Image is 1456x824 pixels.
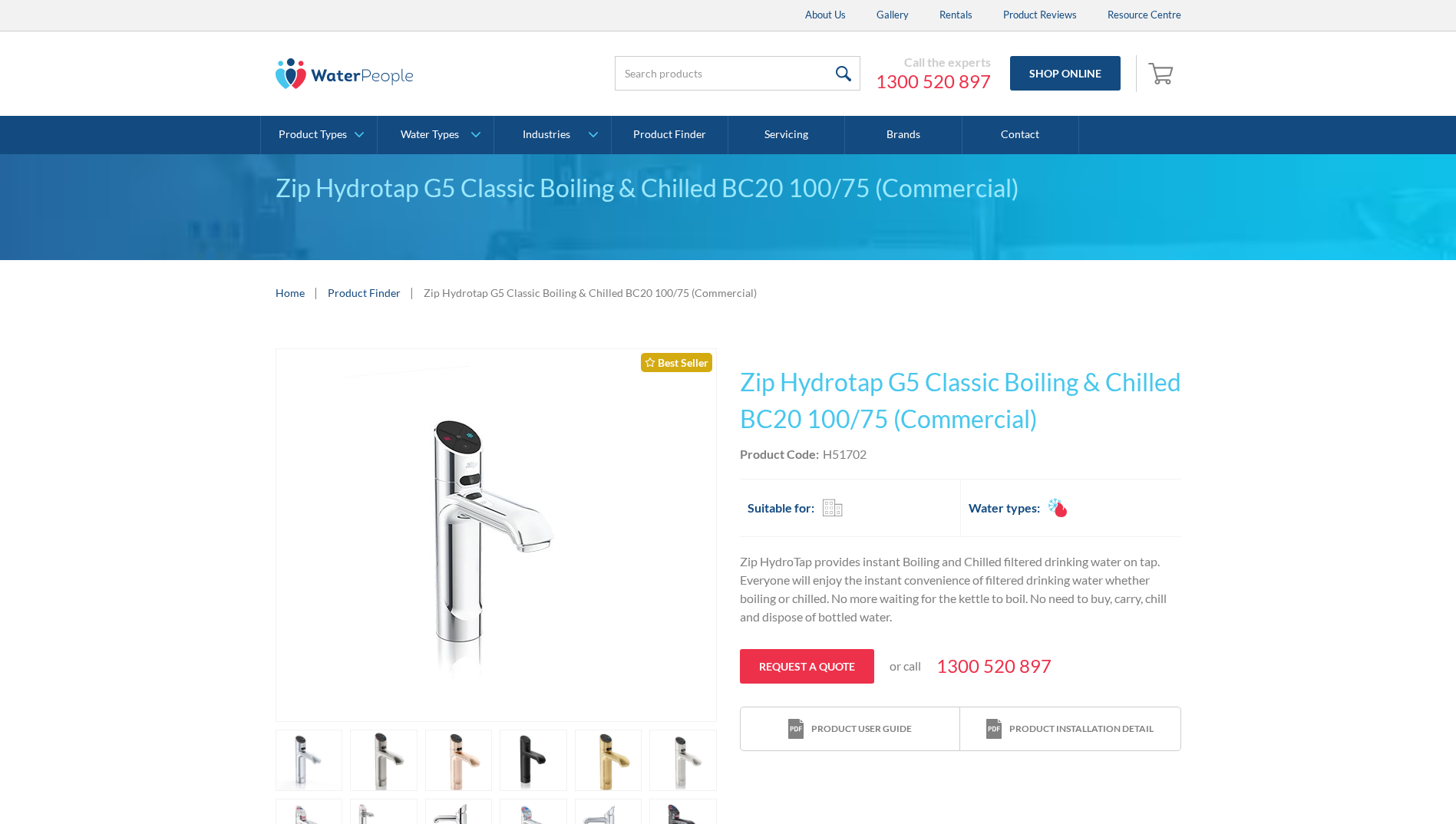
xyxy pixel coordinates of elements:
[741,707,960,751] a: print iconProduct user guide
[962,116,1079,154] a: Contact
[279,128,347,141] div: Product Types
[1010,56,1121,91] a: Shop Online
[494,116,610,154] a: Industries
[276,170,1181,206] div: Zip Hydrotap G5 Classic Boiling & Chilled BC20 100/75 (Commercial)
[641,353,712,372] div: Best Seller
[748,499,814,517] h2: Suitable for:
[1009,722,1154,736] div: Product installation detail
[500,730,567,791] a: open lightbox
[845,116,962,154] a: Brands
[575,730,642,791] a: open lightbox
[740,552,1181,626] p: Zip HydroTap provides instant Boiling and Chilled filtered drinking water on tap. Everyone will e...
[615,56,860,91] input: Search products
[408,283,416,302] div: |
[936,652,1052,680] a: 1300 520 897
[788,719,804,740] img: print icon
[969,499,1040,517] h2: Water types:
[876,70,991,93] a: 1300 520 897
[276,348,717,722] a: open lightbox
[811,722,912,736] div: Product user guide
[276,58,414,89] img: The Water People
[344,349,649,721] img: Zip Hydrotap G5 Classic Boiling & Chilled BC20 100/75 (Commercial)
[890,657,921,675] p: or call
[986,719,1002,740] img: print icon
[425,730,493,791] a: open lightbox
[276,285,305,301] a: Home
[401,128,459,141] div: Water Types
[261,116,377,154] a: Product Types
[823,445,867,463] div: H51702
[649,730,717,791] a: open lightbox
[312,283,320,302] div: |
[276,730,343,791] a: open lightbox
[740,364,1181,437] h1: Zip Hydrotap G5 Classic Boiling & Chilled BC20 100/75 (Commercial)
[876,54,991,70] div: Call the experts
[424,285,757,301] div: Zip Hydrotap G5 Classic Boiling & Chilled BC20 100/75 (Commercial)
[1148,61,1177,85] img: shopping cart
[523,128,570,141] div: Industries
[350,730,418,791] a: open lightbox
[740,447,819,461] strong: Product Code:
[328,285,401,301] a: Product Finder
[1144,55,1181,92] a: Open empty cart
[960,707,1180,751] a: print iconProduct installation detail
[378,116,494,154] a: Water Types
[740,649,874,684] a: Request a quote
[728,116,845,154] a: Servicing
[612,116,728,154] a: Product Finder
